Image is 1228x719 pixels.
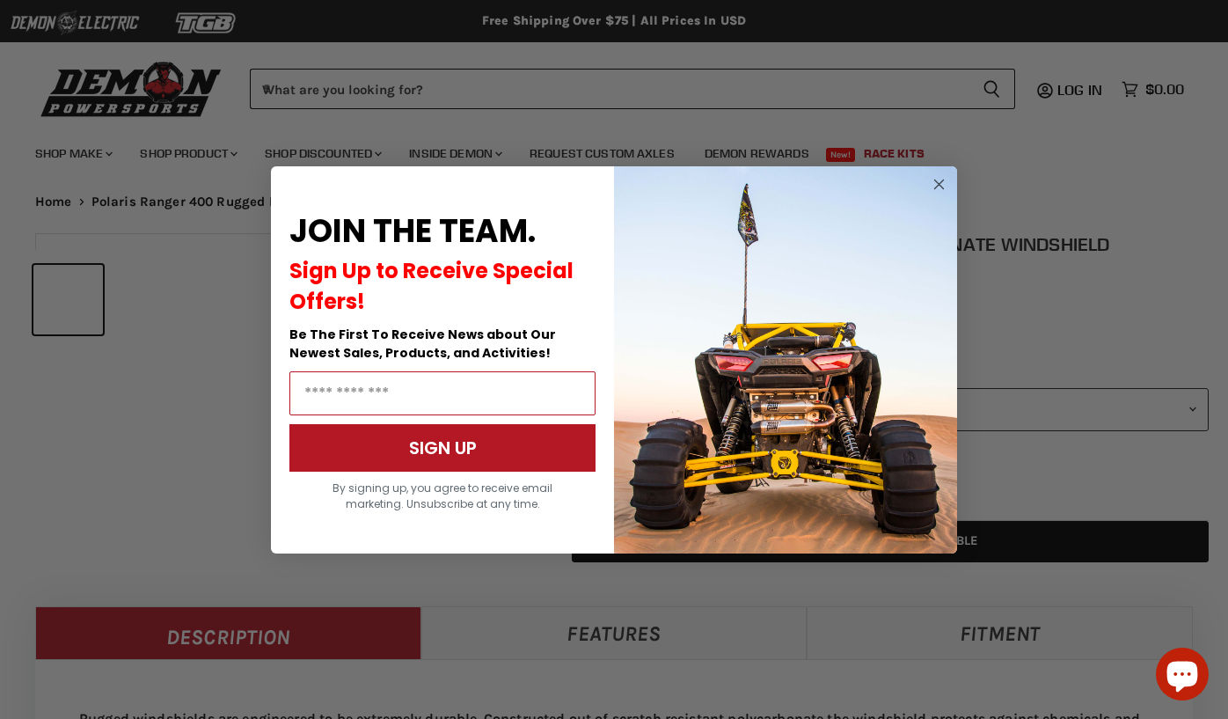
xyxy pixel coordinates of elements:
button: SIGN UP [289,424,596,472]
inbox-online-store-chat: Shopify online store chat [1151,648,1214,705]
input: Email Address [289,371,596,415]
span: Be The First To Receive News about Our Newest Sales, Products, and Activities! [289,326,556,362]
span: JOIN THE TEAM. [289,209,536,253]
span: By signing up, you agree to receive email marketing. Unsubscribe at any time. [333,481,552,511]
button: Close dialog [928,173,950,195]
img: a9095488-b6e7-41ba-879d-588abfab540b.jpeg [614,166,957,554]
span: Sign Up to Receive Special Offers! [289,256,574,316]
